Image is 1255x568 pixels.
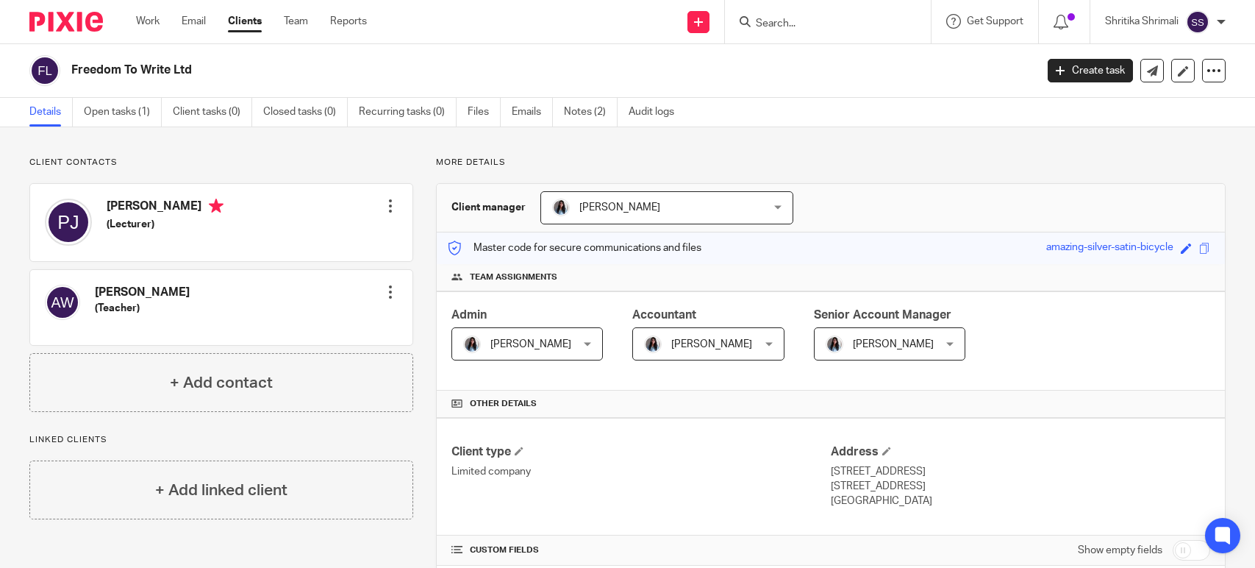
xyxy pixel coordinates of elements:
span: Get Support [967,16,1023,26]
p: More details [436,157,1226,168]
img: Pixie [29,12,103,32]
h4: CUSTOM FIELDS [451,544,831,556]
a: Audit logs [629,98,685,127]
a: Emails [512,98,553,127]
a: Closed tasks (0) [263,98,348,127]
h4: Client type [451,444,831,460]
img: svg%3E [45,285,80,320]
input: Search [754,18,887,31]
span: Team assignments [470,271,557,283]
h4: [PERSON_NAME] [95,285,190,300]
img: svg%3E [1186,10,1209,34]
a: Clients [228,14,262,29]
h4: + Add linked client [155,479,287,502]
p: Shritika Shrimali [1105,14,1179,29]
label: Show empty fields [1078,543,1162,558]
h4: Address [831,444,1210,460]
a: Create task [1048,59,1133,82]
img: 1653117891607.jpg [826,336,843,353]
a: Details [29,98,73,127]
h2: Freedom To Write Ltd [71,63,834,78]
h5: (Teacher) [95,301,190,316]
p: [STREET_ADDRESS] [831,479,1210,494]
a: Recurring tasks (0) [359,98,457,127]
p: Client contacts [29,157,413,168]
p: [GEOGRAPHIC_DATA] [831,494,1210,508]
a: Files [468,98,501,127]
p: Linked clients [29,434,413,446]
h5: (Lecturer) [107,217,224,232]
a: Team [284,14,308,29]
img: 1653117891607.jpg [552,199,570,216]
h4: [PERSON_NAME] [107,199,224,217]
img: svg%3E [45,199,92,246]
span: [PERSON_NAME] [579,202,660,213]
img: 1653117891607.jpg [463,336,481,353]
span: [PERSON_NAME] [853,339,934,349]
p: [STREET_ADDRESS] [831,464,1210,479]
i: Primary [209,199,224,213]
a: Client tasks (0) [173,98,252,127]
a: Work [136,14,160,29]
h4: + Add contact [170,372,273,394]
p: Limited company [451,464,831,479]
a: Notes (2) [564,98,618,127]
img: svg%3E [29,55,60,86]
p: Master code for secure communications and files [448,241,701,255]
a: Email [182,14,206,29]
div: amazing-silver-satin-bicycle [1046,240,1173,257]
a: Open tasks (1) [84,98,162,127]
span: Senior Account Manager [814,309,951,321]
span: Accountant [632,309,696,321]
span: [PERSON_NAME] [490,339,571,349]
img: 1653117891607.jpg [644,336,662,353]
a: Reports [330,14,367,29]
h3: Client manager [451,200,526,215]
span: Other details [470,398,537,410]
span: Admin [451,309,487,321]
span: [PERSON_NAME] [671,339,752,349]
